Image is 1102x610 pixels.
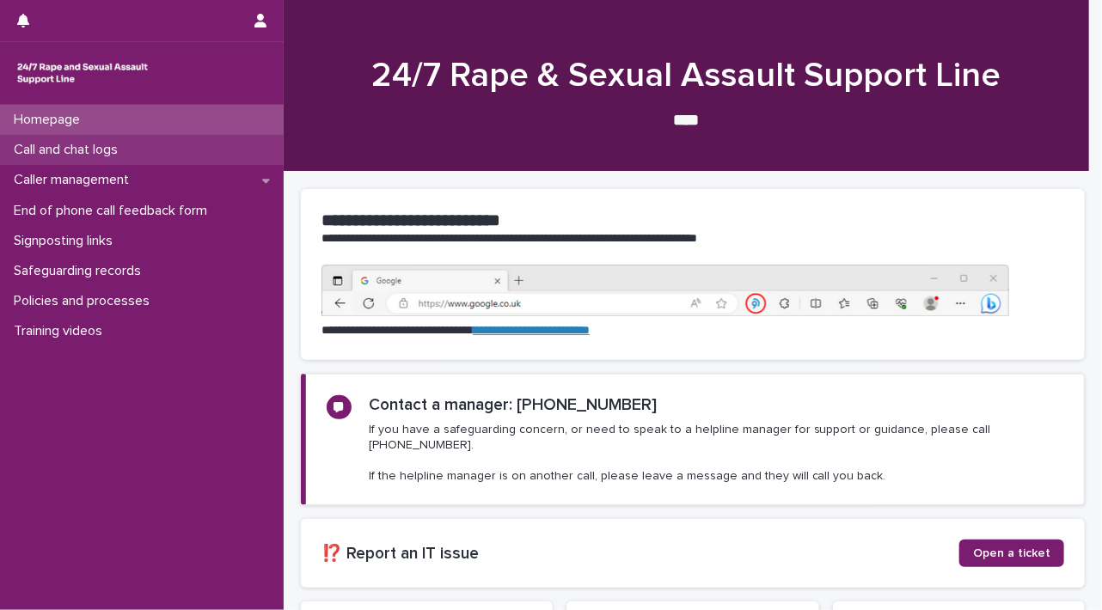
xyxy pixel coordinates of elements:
p: Safeguarding records [7,263,155,279]
p: Caller management [7,172,143,188]
p: Signposting links [7,233,126,249]
img: https%3A%2F%2Fcdn.document360.io%2F0deca9d6-0dac-4e56-9e8f-8d9979bfce0e%2FImages%2FDocumentation%... [321,265,1009,316]
p: Training videos [7,323,116,339]
h1: 24/7 Rape & Sexual Assault Support Line [301,55,1072,96]
a: Open a ticket [959,540,1064,567]
span: Open a ticket [973,547,1050,559]
h2: Contact a manager: [PHONE_NUMBER] [369,395,657,415]
p: End of phone call feedback form [7,203,221,219]
p: If you have a safeguarding concern, or need to speak to a helpline manager for support or guidanc... [369,422,1063,485]
p: Call and chat logs [7,142,132,158]
p: Homepage [7,112,94,128]
h2: ⁉️ Report an IT issue [321,544,959,564]
p: Policies and processes [7,293,163,309]
img: rhQMoQhaT3yELyF149Cw [14,56,151,90]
